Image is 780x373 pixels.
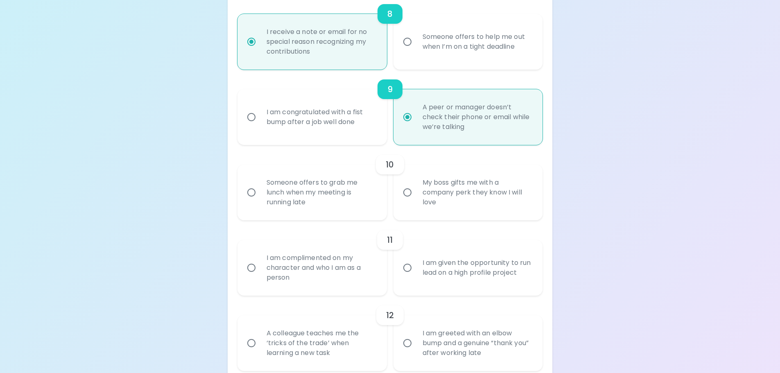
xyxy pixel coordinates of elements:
[260,243,382,292] div: I am complimented on my character and who I am as a person
[260,319,382,368] div: A colleague teaches me the ‘tricks of the trade’ when learning a new task
[237,145,543,220] div: choice-group-check
[416,93,538,142] div: A peer or manager doesn’t check their phone or email while we’re talking
[387,7,393,20] h6: 8
[260,97,382,137] div: I am congratulated with a fist bump after a job well done
[416,319,538,368] div: I am greeted with an elbow bump and a genuine “thank you” after working late
[237,220,543,296] div: choice-group-check
[416,168,538,217] div: My boss gifts me with a company perk they know I will love
[386,309,394,322] h6: 12
[260,168,382,217] div: Someone offers to grab me lunch when my meeting is running late
[387,83,393,96] h6: 9
[416,248,538,287] div: I am given the opportunity to run lead on a high profile project
[237,70,543,145] div: choice-group-check
[260,17,382,66] div: I receive a note or email for no special reason recognizing my contributions
[416,22,538,61] div: Someone offers to help me out when I’m on a tight deadline
[386,158,394,171] h6: 10
[387,233,393,246] h6: 11
[237,296,543,371] div: choice-group-check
